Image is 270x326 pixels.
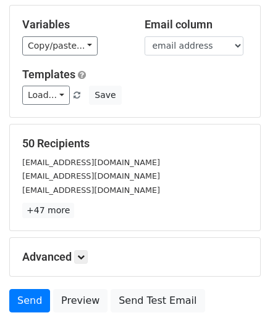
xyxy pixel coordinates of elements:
button: Save [89,86,121,105]
small: [EMAIL_ADDRESS][DOMAIN_NAME] [22,158,160,167]
h5: Advanced [22,250,248,264]
a: Templates [22,68,75,81]
h5: 50 Recipients [22,137,248,150]
a: Copy/paste... [22,36,98,55]
a: Preview [53,289,108,312]
small: [EMAIL_ADDRESS][DOMAIN_NAME] [22,171,160,181]
a: Send Test Email [111,289,205,312]
a: +47 more [22,203,74,218]
a: Send [9,289,50,312]
iframe: Chat Widget [208,267,270,326]
h5: Variables [22,18,126,31]
h5: Email column [145,18,248,31]
a: Load... [22,86,70,105]
small: [EMAIL_ADDRESS][DOMAIN_NAME] [22,185,160,195]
